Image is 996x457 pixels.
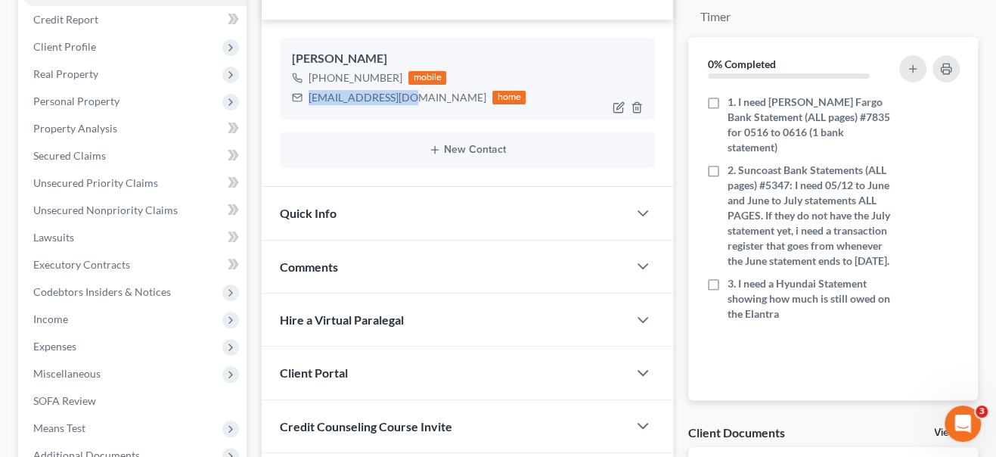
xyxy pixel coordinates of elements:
div: home [492,91,526,104]
a: Unsecured Nonpriority Claims [21,197,247,224]
span: 1. I need [PERSON_NAME] Fargo Bank Statement (ALL pages) #7835 for 0516 to 0616 (1 bank statement) [728,95,892,155]
span: 2. Suncoast Bank Statements (ALL pages) #5347: I need 05/12 to June and June to July statements A... [728,163,892,269]
span: Secured Claims [33,149,106,162]
a: Credit Report [21,6,247,33]
div: Client Documents [688,424,785,440]
iframe: Intercom live chat [945,406,981,442]
a: Executory Contracts [21,251,247,278]
span: Personal Property [33,95,119,107]
a: Lawsuits [21,224,247,251]
span: Quick Info [280,206,337,220]
span: SOFA Review [33,394,96,407]
span: Expenses [33,340,76,353]
div: [PHONE_NUMBER] [309,70,402,85]
a: Secured Claims [21,142,247,169]
span: Hire a Virtual Paralegal [280,312,404,327]
span: 3 [976,406,988,418]
span: Executory Contracts [33,258,130,271]
div: [PERSON_NAME] [292,50,643,68]
span: Client Profile [33,40,96,53]
span: 3. I need a Hyundai Statement showing how much is still owed on the Elantra [728,276,892,322]
a: Timer [688,2,743,32]
span: Means Test [33,421,85,434]
a: View All [934,427,972,438]
a: Property Analysis [21,115,247,142]
span: Income [33,312,68,325]
span: Lawsuits [33,231,74,244]
span: Miscellaneous [33,367,101,380]
span: Unsecured Priority Claims [33,176,158,189]
div: mobile [408,71,446,85]
span: Credit Counseling Course Invite [280,419,452,434]
a: SOFA Review [21,387,247,415]
span: Unsecured Nonpriority Claims [33,204,178,216]
button: New Contact [292,144,643,156]
span: Property Analysis [33,122,117,135]
strong: 0% Completed [708,58,776,70]
span: Client Portal [280,365,348,380]
a: Unsecured Priority Claims [21,169,247,197]
span: Real Property [33,67,98,80]
span: Comments [280,260,338,274]
span: Credit Report [33,13,98,26]
span: Codebtors Insiders & Notices [33,285,171,298]
div: [EMAIL_ADDRESS][DOMAIN_NAME] [309,90,486,105]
